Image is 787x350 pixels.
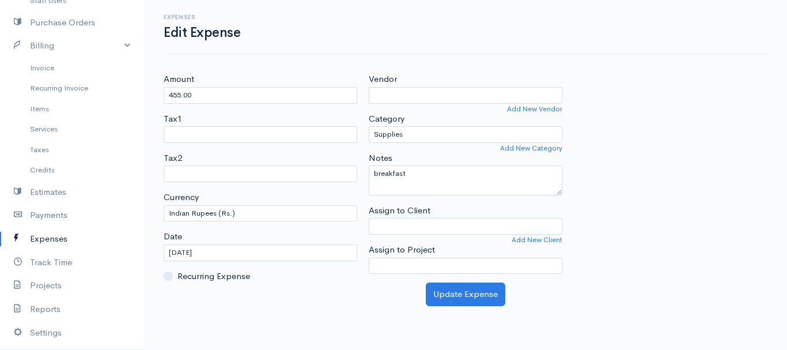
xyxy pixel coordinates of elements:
[369,165,562,195] textarea: breakfast
[164,191,199,204] label: Currency
[164,14,240,20] h6: Expenses
[164,112,182,126] label: Tax1
[500,143,562,153] a: Add New Category
[164,230,182,243] label: Date
[512,235,562,245] a: Add New Client
[369,243,435,257] label: Assign to Project
[369,204,430,217] label: Assign to Client
[426,283,505,306] button: Update Expense
[164,25,240,40] h1: Edit Expense
[369,152,392,165] label: Notes
[369,73,397,86] label: Vendor
[177,270,250,283] label: Recurring Expense
[369,112,404,126] label: Category
[507,104,562,114] a: Add New Vendor
[164,73,194,86] label: Amount
[164,152,182,165] label: Tax2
